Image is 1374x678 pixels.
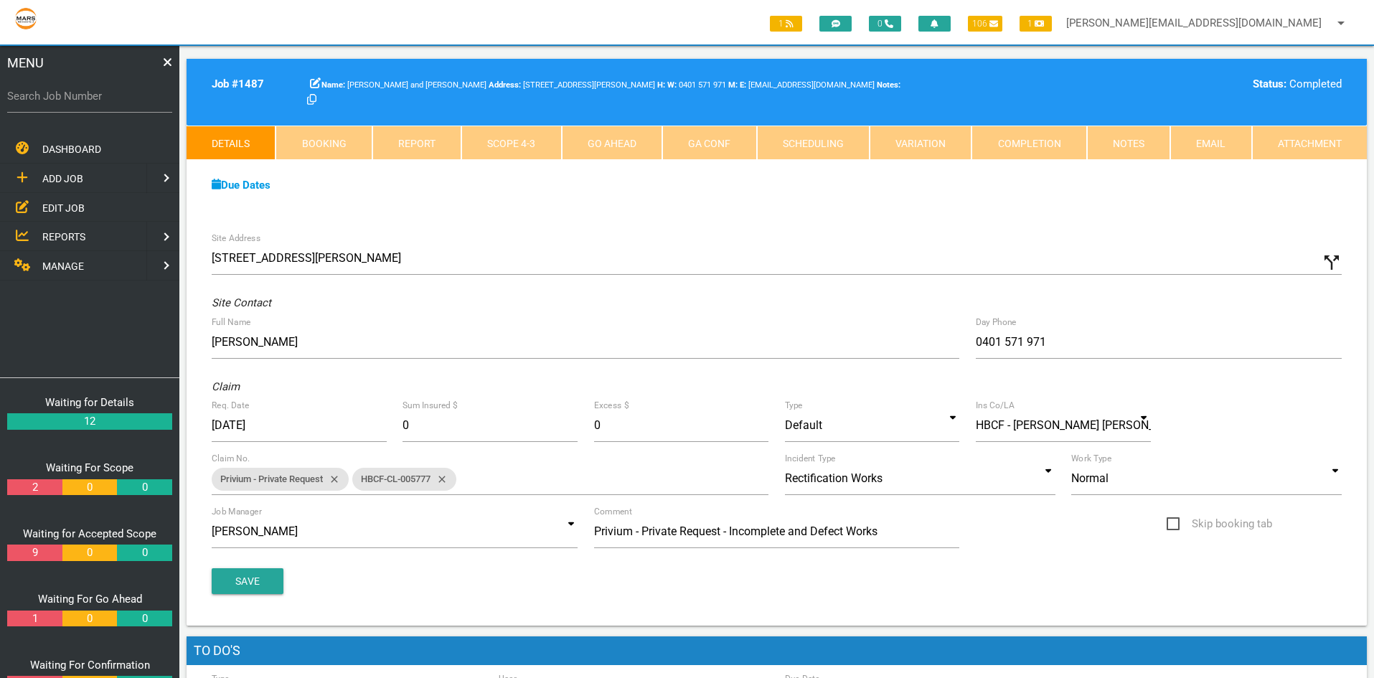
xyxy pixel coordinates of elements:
i: Claim [212,380,240,393]
label: Type [785,399,803,412]
label: Work Type [1071,452,1111,465]
a: Waiting for Details [45,396,134,409]
span: 0 [869,16,901,32]
div: Privium - Private Request [212,468,349,491]
label: Claim No. [212,452,250,465]
a: Waiting For Confirmation [30,659,150,672]
a: Report [372,126,461,160]
a: Waiting for Accepted Scope [23,527,156,540]
a: Details [187,126,276,160]
a: 2 [7,479,62,496]
label: Site Address [212,232,260,245]
span: [PERSON_NAME] and [PERSON_NAME] [321,80,486,90]
span: MENU [7,53,44,72]
a: Notes [1087,126,1170,160]
a: 0 [117,479,171,496]
a: Completion [971,126,1086,160]
label: Search Job Number [7,88,172,105]
span: REPORTS [42,231,85,243]
label: Ins Co/LA [976,399,1015,412]
a: 0 [62,479,117,496]
a: 0 [117,611,171,627]
img: s3file [14,7,37,30]
a: Click here copy customer information. [307,93,316,106]
span: [STREET_ADDRESS][PERSON_NAME] [489,80,655,90]
i: close [430,468,448,491]
b: Notes: [877,80,900,90]
span: MANAGE [42,260,84,272]
i: Site Contact [212,296,271,309]
a: 0 [117,545,171,561]
button: Save [212,568,283,594]
a: Booking [276,126,372,160]
label: Excess $ [594,399,629,412]
a: 0 [62,611,117,627]
a: 9 [7,545,62,561]
i: close [323,468,340,491]
a: Waiting For Scope [46,461,133,474]
a: 1 [7,611,62,627]
a: GA Conf [662,126,756,160]
span: 0401 571 971 [667,80,726,90]
label: Comment [594,505,632,518]
b: W: [667,80,677,90]
a: 0 [62,545,117,561]
a: Waiting For Go Ahead [38,593,142,606]
a: Due Dates [212,179,270,192]
a: Variation [870,126,971,160]
span: ADD JOB [42,173,83,184]
a: Scope 4-3 [461,126,561,160]
label: Req. Date [212,399,249,412]
span: EDIT JOB [42,202,85,213]
label: Day Phone [976,316,1017,329]
label: Job Manager [212,505,262,518]
label: Incident Type [785,452,835,465]
label: Full Name [212,316,250,329]
a: Attachment [1252,126,1367,160]
span: [EMAIL_ADDRESS][DOMAIN_NAME] [740,80,875,90]
b: E: [740,80,746,90]
label: Sum Insured $ [403,399,457,412]
i: Click to show custom address field [1321,252,1342,273]
span: 106 [968,16,1002,32]
b: Job # 1487 [212,77,264,90]
a: Scheduling [757,126,870,160]
span: Skip booking tab [1167,515,1272,533]
a: Email [1170,126,1251,160]
b: Name: [321,80,345,90]
span: DASHBOARD [42,143,101,155]
b: Address: [489,80,521,90]
div: Completed [1071,76,1342,93]
b: H: [657,80,665,90]
div: HBCF-CL-005777 [352,468,456,491]
span: 1 [770,16,802,32]
a: 12 [7,413,172,430]
h1: To Do's [187,636,1367,665]
b: M: [728,80,738,90]
b: Status: [1253,77,1286,90]
a: Go Ahead [562,126,662,160]
span: 1 [1020,16,1052,32]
